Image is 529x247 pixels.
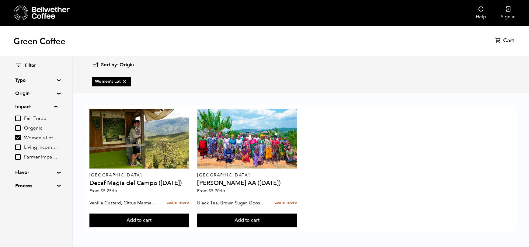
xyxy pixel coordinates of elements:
[197,198,265,207] p: Black Tea, Brown Sugar, Gooseberry
[503,37,514,44] span: Cart
[197,180,297,186] h4: [PERSON_NAME] AA ([DATE])
[89,198,157,207] p: Vanilla Custard, Citrus Marmalade, Caramel
[197,188,225,194] span: From
[25,62,36,69] span: Filter
[15,125,21,131] input: Organic
[89,214,189,228] button: Add to cart
[24,125,57,132] span: Organic
[495,37,516,44] a: Cart
[101,188,103,194] span: $
[208,188,225,194] bdi: 5.70
[208,188,211,194] span: $
[166,196,189,209] a: Learn more
[101,188,117,194] bdi: 5.25
[24,144,57,151] span: Living Income Pricing
[15,90,57,97] summary: Origin
[15,144,21,150] input: Living Income Pricing
[24,135,57,141] span: Women's Lot
[197,214,297,228] button: Add to cart
[13,36,65,47] h1: Green Coffee
[15,154,21,160] input: Farmer Impact Fund
[15,182,57,190] summary: Process
[274,196,297,209] a: Learn more
[92,58,134,72] button: Sort by: Origin
[197,173,297,177] p: [GEOGRAPHIC_DATA]
[24,154,57,161] span: Farmer Impact Fund
[15,135,21,140] input: Women's Lot
[89,180,189,186] h4: Decaf Magia del Campo ([DATE])
[101,62,134,68] span: Sort by: Origin
[15,103,57,110] summary: Impact
[89,188,117,194] span: From
[89,173,189,177] p: [GEOGRAPHIC_DATA]
[15,77,57,84] summary: Type
[15,169,57,176] summary: Flavor
[24,115,57,122] span: Fair Trade
[112,188,117,194] span: /lb
[15,116,21,121] input: Fair Trade
[95,78,128,85] span: Women's Lot
[219,188,225,194] span: /lb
